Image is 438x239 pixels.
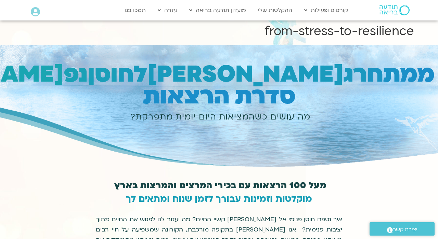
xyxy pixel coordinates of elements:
a: תמכו בנו [121,4,149,17]
span: לח [118,59,147,90]
span: נפ [64,59,88,90]
span: [PERSON_NAME] [147,59,344,90]
span: מ [417,59,435,90]
a: מועדון תודעה בריאה [186,4,249,17]
span: ח [367,59,383,90]
span: יצירת קשר [393,225,417,234]
h1: from-stress-to-resilience [24,23,414,40]
a: קורסים ופעילות [301,4,351,17]
a: ההקלטות שלי [255,4,296,17]
span: וסן [88,59,118,90]
a: יצירת קשר [370,222,435,236]
span: סדרת הרצאות [143,81,295,112]
a: עזרה [154,4,181,17]
img: תודעה בריאה [379,5,410,15]
p: מוקלטות וזמינות עבורך לזמן שנוח ומתאים לך [96,194,342,204]
span: מ [400,59,417,90]
h3: מה עושים כשהמציאות היום יומית מתפרקת? [6,111,435,123]
span: רג [344,59,367,90]
h2: מעל 100 הרצאות עם בכירי המרצים והמרצות בארץ [99,181,342,191]
span: ת [383,59,400,90]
